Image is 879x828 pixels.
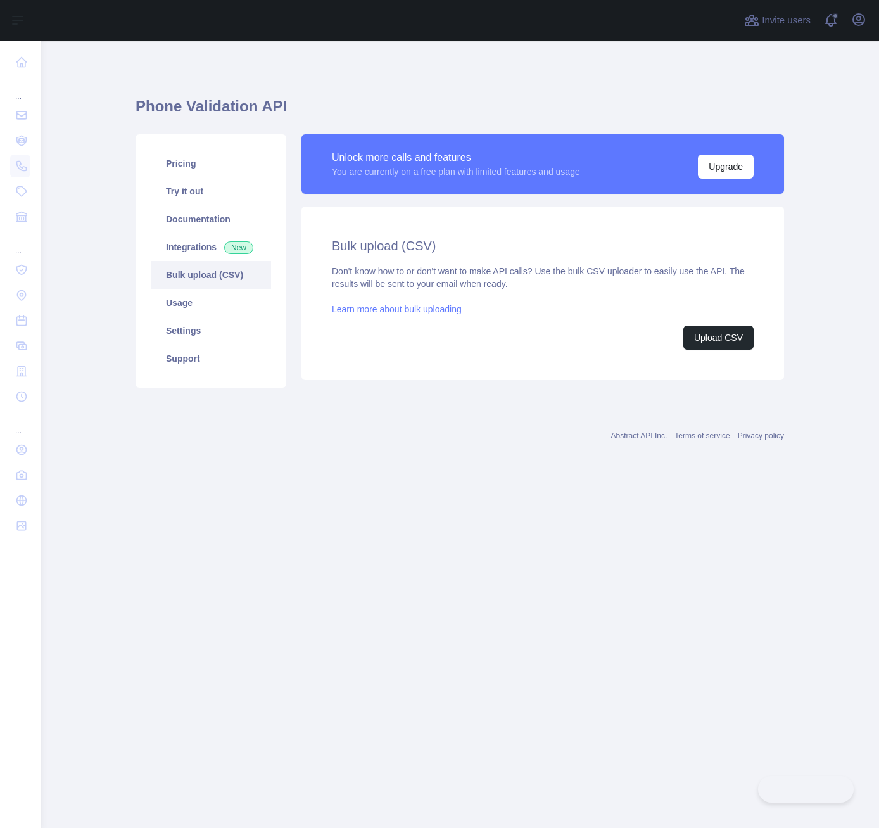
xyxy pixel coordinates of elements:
[738,431,784,440] a: Privacy policy
[332,237,754,255] h2: Bulk upload (CSV)
[332,265,754,350] div: Don't know how to or don't want to make API calls? Use the bulk CSV uploader to easily use the AP...
[10,411,30,436] div: ...
[10,231,30,256] div: ...
[332,150,580,165] div: Unlock more calls and features
[151,233,271,261] a: Integrations New
[611,431,667,440] a: Abstract API Inc.
[224,241,253,254] span: New
[762,13,811,28] span: Invite users
[10,76,30,101] div: ...
[136,96,784,127] h1: Phone Validation API
[758,776,854,803] iframe: Toggle Customer Support
[151,289,271,317] a: Usage
[742,10,813,30] button: Invite users
[698,155,754,179] button: Upgrade
[332,304,462,314] a: Learn more about bulk uploading
[674,431,730,440] a: Terms of service
[151,150,271,177] a: Pricing
[332,165,580,178] div: You are currently on a free plan with limited features and usage
[151,261,271,289] a: Bulk upload (CSV)
[151,317,271,345] a: Settings
[151,205,271,233] a: Documentation
[151,345,271,373] a: Support
[151,177,271,205] a: Try it out
[683,326,754,350] button: Upload CSV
